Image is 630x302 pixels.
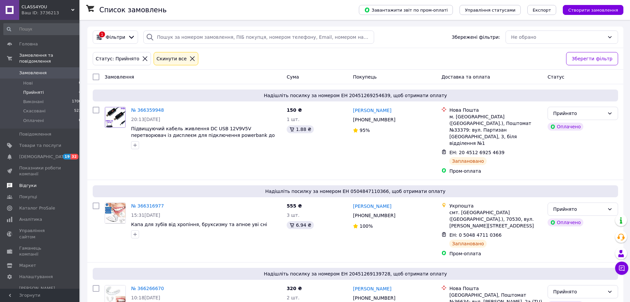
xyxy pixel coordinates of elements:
[131,222,267,227] a: Капа для зубів від хропіння, бруксизму та апное уві сні
[449,107,542,113] div: Нова Пошта
[353,285,391,292] a: [PERSON_NAME]
[449,285,542,292] div: Нова Пошта
[449,232,502,238] span: ЕН: 0 5048 4711 0366
[22,4,71,10] span: CLASS4YOU
[19,41,38,47] span: Головна
[287,117,300,122] span: 1 шт.
[449,168,542,174] div: Пром-оплата
[19,131,51,137] span: Повідомлення
[105,74,134,80] span: Замовлення
[449,150,505,155] span: ЕН: 20 4512 6925 4639
[615,262,628,275] button: Чат з покупцем
[566,52,618,65] button: Зберегти фільтр
[352,211,397,220] div: [PHONE_NUMBER]
[72,99,81,105] span: 1700
[79,90,81,95] span: 4
[287,74,299,80] span: Cума
[19,52,79,64] span: Замовлення та повідомлення
[105,107,126,128] a: Фото товару
[19,274,53,280] span: Налаштування
[563,5,623,15] button: Створити замовлення
[449,113,542,147] div: м. [GEOGRAPHIC_DATA] ([GEOGRAPHIC_DATA].), Поштомат №33379: вул. Партизан [GEOGRAPHIC_DATA], 3, б...
[359,5,453,15] button: Завантажити звіт по пром-оплаті
[155,55,188,62] div: Cкинути все
[131,107,164,113] a: № 366359948
[22,10,79,16] div: Ваш ID: 3736213
[23,99,44,105] span: Виконані
[95,92,615,99] span: Надішліть посилку за номером ЕН 20451269254639, щоб отримати оплату
[460,5,521,15] button: Управління статусами
[19,183,36,189] span: Відгуки
[287,212,300,218] span: 3 шт.
[99,6,167,14] h1: Список замовлень
[360,223,373,229] span: 100%
[568,8,618,13] span: Створити замовлення
[71,154,78,159] span: 32
[131,212,160,218] span: 15:31[DATE]
[95,271,615,277] span: Надішліть посилку за номером ЕН 20451269139728, щоб отримати оплату
[131,203,164,209] a: № 366316977
[19,143,61,149] span: Товари та послуги
[364,7,448,13] span: Завантажити звіт по пром-оплаті
[465,8,515,13] span: Управління статусами
[79,118,81,124] span: 0
[287,295,300,300] span: 2 шт.
[511,33,605,41] div: Не обрано
[131,295,160,300] span: 10:18[DATE]
[352,115,397,124] div: [PHONE_NUMBER]
[572,55,612,62] span: Зберегти фільтр
[287,221,314,229] div: 6.94 ₴
[19,165,61,177] span: Показники роботи компанії
[131,126,275,145] a: Підвищуючий кабель живлення DC USB 12V9V5V перетворювач із дисплеєм для підключення powerbank до ...
[556,7,623,12] a: Створити замовлення
[449,203,542,209] div: Укрпошта
[131,286,164,291] a: № 366266670
[19,263,36,269] span: Маркет
[74,108,81,114] span: 523
[287,125,314,133] div: 1.88 ₴
[360,128,370,133] span: 95%
[105,203,125,223] img: Фото товару
[23,90,44,95] span: Прийняті
[131,117,160,122] span: 20:13[DATE]
[23,80,33,86] span: Нові
[287,107,302,113] span: 150 ₴
[106,34,125,40] span: Фільтри
[287,286,302,291] span: 320 ₴
[548,123,583,131] div: Оплачено
[527,5,557,15] button: Експорт
[533,8,551,13] span: Експорт
[553,288,605,295] div: Прийнято
[79,80,81,86] span: 0
[105,107,125,128] img: Фото товару
[449,209,542,229] div: смт. [GEOGRAPHIC_DATA] ([GEOGRAPHIC_DATA].), 70530, вул. [PERSON_NAME][STREET_ADDRESS]
[287,203,302,209] span: 555 ₴
[441,74,490,80] span: Доставка та оплата
[105,203,126,224] a: Фото товару
[553,206,605,213] div: Прийнято
[3,23,82,35] input: Пошук
[19,194,37,200] span: Покупці
[553,110,605,117] div: Прийнято
[353,203,391,210] a: [PERSON_NAME]
[449,240,487,248] div: Заплановано
[63,154,71,159] span: 19
[23,108,46,114] span: Скасовані
[548,74,564,80] span: Статус
[449,250,542,257] div: Пром-оплата
[143,30,374,44] input: Пошук за номером замовлення, ПІБ покупця, номером телефону, Email, номером накладної
[19,245,61,257] span: Гаманець компанії
[452,34,500,40] span: Збережені фільтри:
[19,154,68,160] span: [DEMOGRAPHIC_DATA]
[19,216,42,222] span: Аналітика
[19,205,55,211] span: Каталог ProSale
[19,228,61,240] span: Управління сайтом
[353,74,376,80] span: Покупець
[23,118,44,124] span: Оплачені
[449,157,487,165] div: Заплановано
[94,55,141,62] div: Статус: Прийнято
[95,188,615,195] span: Надішліть посилку за номером ЕН 0504847110366, щоб отримати оплату
[548,218,583,226] div: Оплачено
